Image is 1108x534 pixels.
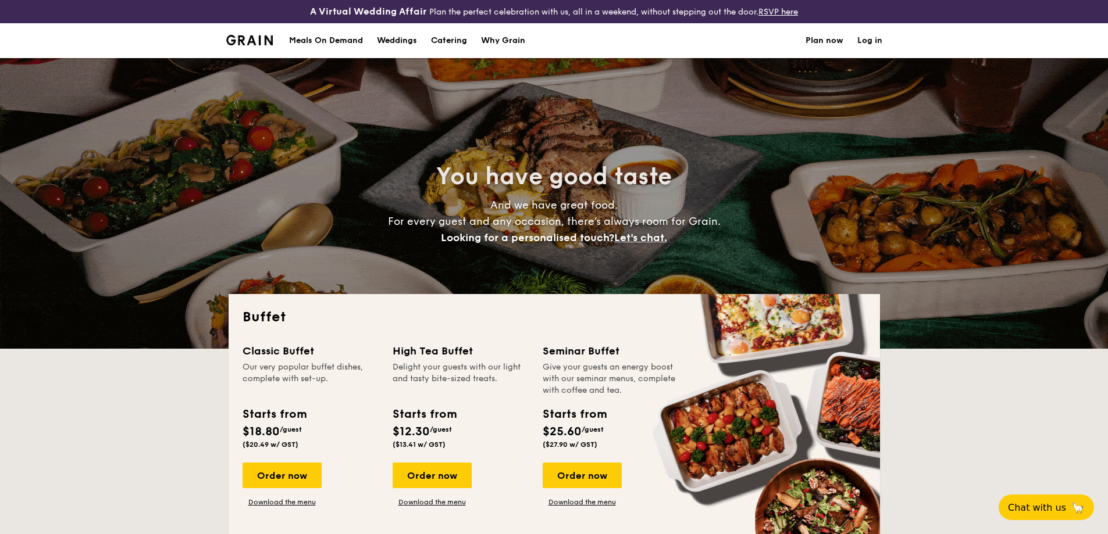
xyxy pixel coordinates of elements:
[857,23,882,58] a: Log in
[243,406,306,423] div: Starts from
[999,494,1094,520] button: Chat with us🦙
[393,440,446,449] span: ($13.41 w/ GST)
[758,7,798,17] a: RSVP here
[393,497,472,507] a: Download the menu
[243,497,322,507] a: Download the menu
[310,5,427,19] h4: A Virtual Wedding Affair
[393,343,529,359] div: High Tea Buffet
[582,425,604,433] span: /guest
[243,343,379,359] div: Classic Buffet
[243,361,379,396] div: Our very popular buffet dishes, complete with set-up.
[243,463,322,488] div: Order now
[614,231,667,244] span: Let's chat.
[481,23,525,58] div: Why Grain
[441,231,614,244] span: Looking for a personalised touch?
[543,497,622,507] a: Download the menu
[243,440,298,449] span: ($20.49 w/ GST)
[543,440,597,449] span: ($27.90 w/ GST)
[393,463,472,488] div: Order now
[543,406,606,423] div: Starts from
[436,163,672,191] span: You have good taste
[431,23,467,58] h1: Catering
[474,23,532,58] a: Why Grain
[388,199,721,244] span: And we have great food. For every guest and any occasion, there’s always room for Grain.
[370,23,424,58] a: Weddings
[243,425,280,439] span: $18.80
[282,23,370,58] a: Meals On Demand
[543,361,679,396] div: Give your guests an energy boost with our seminar menus, complete with coffee and tea.
[243,308,866,327] h2: Buffet
[424,23,474,58] a: Catering
[280,425,302,433] span: /guest
[543,463,622,488] div: Order now
[393,425,430,439] span: $12.30
[393,406,456,423] div: Starts from
[806,23,843,58] a: Plan now
[430,425,452,433] span: /guest
[393,361,529,396] div: Delight your guests with our light and tasty bite-sized treats.
[1008,502,1066,513] span: Chat with us
[226,35,273,45] img: Grain
[226,35,273,45] a: Logotype
[289,23,363,58] div: Meals On Demand
[543,425,582,439] span: $25.60
[219,5,889,19] div: Plan the perfect celebration with us, all in a weekend, without stepping out the door.
[543,343,679,359] div: Seminar Buffet
[1071,501,1085,514] span: 🦙
[377,23,417,58] div: Weddings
